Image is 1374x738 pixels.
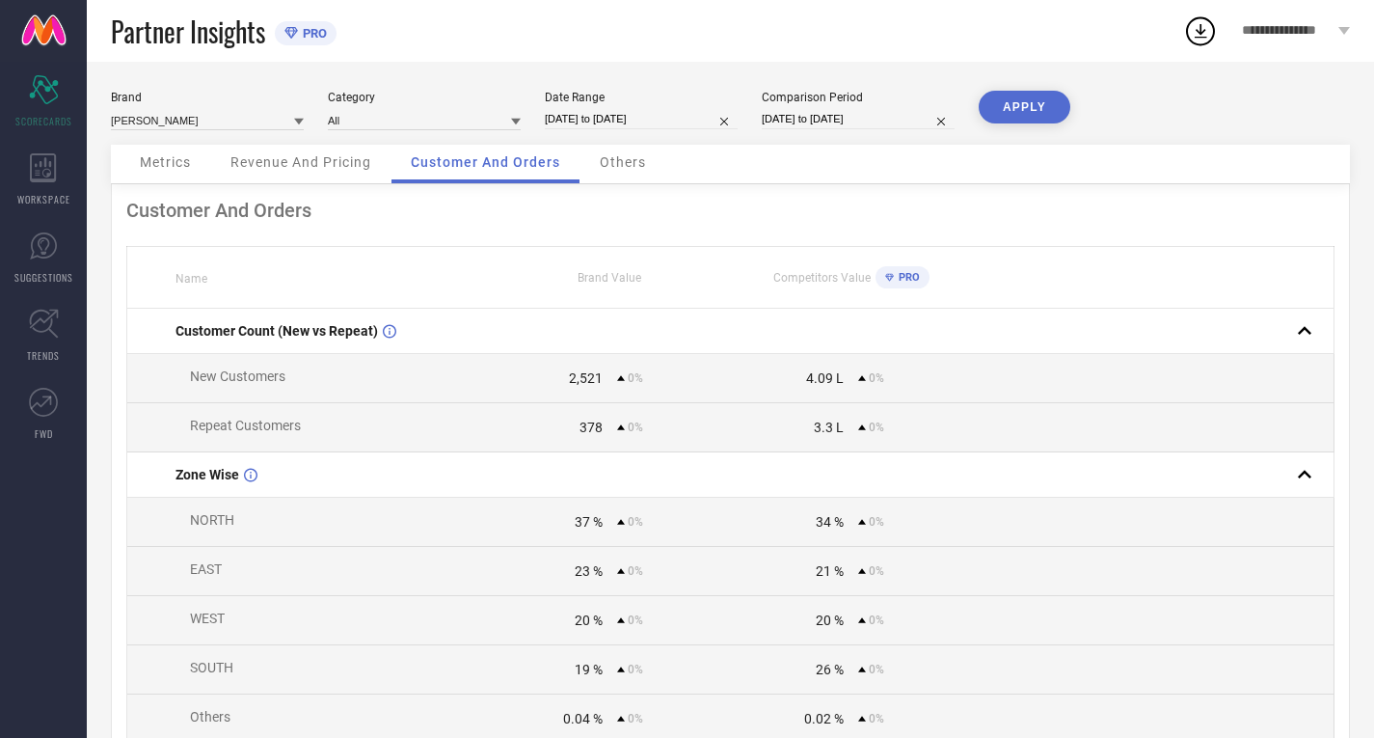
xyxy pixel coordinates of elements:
div: 19 % [575,662,603,677]
span: 0% [628,712,643,725]
span: NORTH [190,512,234,528]
div: 0.02 % [804,711,844,726]
span: Others [600,154,646,170]
span: 0% [869,421,884,434]
div: 37 % [575,514,603,530]
span: SCORECARDS [15,114,72,128]
div: 26 % [816,662,844,677]
span: SUGGESTIONS [14,270,73,285]
div: 2,521 [569,370,603,386]
span: 0% [628,421,643,434]
input: Select comparison period [762,109,955,129]
span: Repeat Customers [190,418,301,433]
span: 0% [628,564,643,578]
span: 0% [628,663,643,676]
span: 0% [869,712,884,725]
div: 3.3 L [814,420,844,435]
span: 0% [628,515,643,529]
div: Brand [111,91,304,104]
span: FWD [35,426,53,441]
div: 378 [579,420,603,435]
span: SOUTH [190,660,233,675]
span: 0% [869,515,884,529]
span: 0% [869,564,884,578]
span: Brand Value [578,271,641,285]
div: 0.04 % [563,711,603,726]
span: Customer Count (New vs Repeat) [175,323,378,339]
span: 0% [869,663,884,676]
span: Name [175,272,207,286]
span: WEST [190,611,225,626]
span: Competitors Value [773,271,871,285]
span: WORKSPACE [17,192,70,206]
div: Date Range [545,91,738,104]
span: 0% [628,614,643,627]
div: 20 % [816,613,844,628]
div: Customer And Orders [126,199,1334,222]
span: 0% [869,371,884,385]
span: Others [190,709,230,724]
span: 0% [869,614,884,627]
button: APPLY [979,91,1070,123]
span: PRO [298,26,327,41]
div: 4.09 L [806,370,844,386]
span: PRO [894,271,920,284]
div: Open download list [1183,14,1218,48]
div: Comparison Period [762,91,955,104]
div: 20 % [575,613,603,628]
span: Zone Wise [175,467,239,482]
span: New Customers [190,369,285,384]
span: Revenue And Pricing [230,154,371,170]
span: EAST [190,561,222,577]
span: Partner Insights [111,12,265,51]
div: Category [328,91,521,104]
span: Customer And Orders [411,154,560,170]
input: Select date range [545,109,738,129]
span: TRENDS [27,348,60,363]
div: 21 % [816,563,844,579]
div: 34 % [816,514,844,530]
span: 0% [628,371,643,385]
span: Metrics [140,154,191,170]
div: 23 % [575,563,603,579]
